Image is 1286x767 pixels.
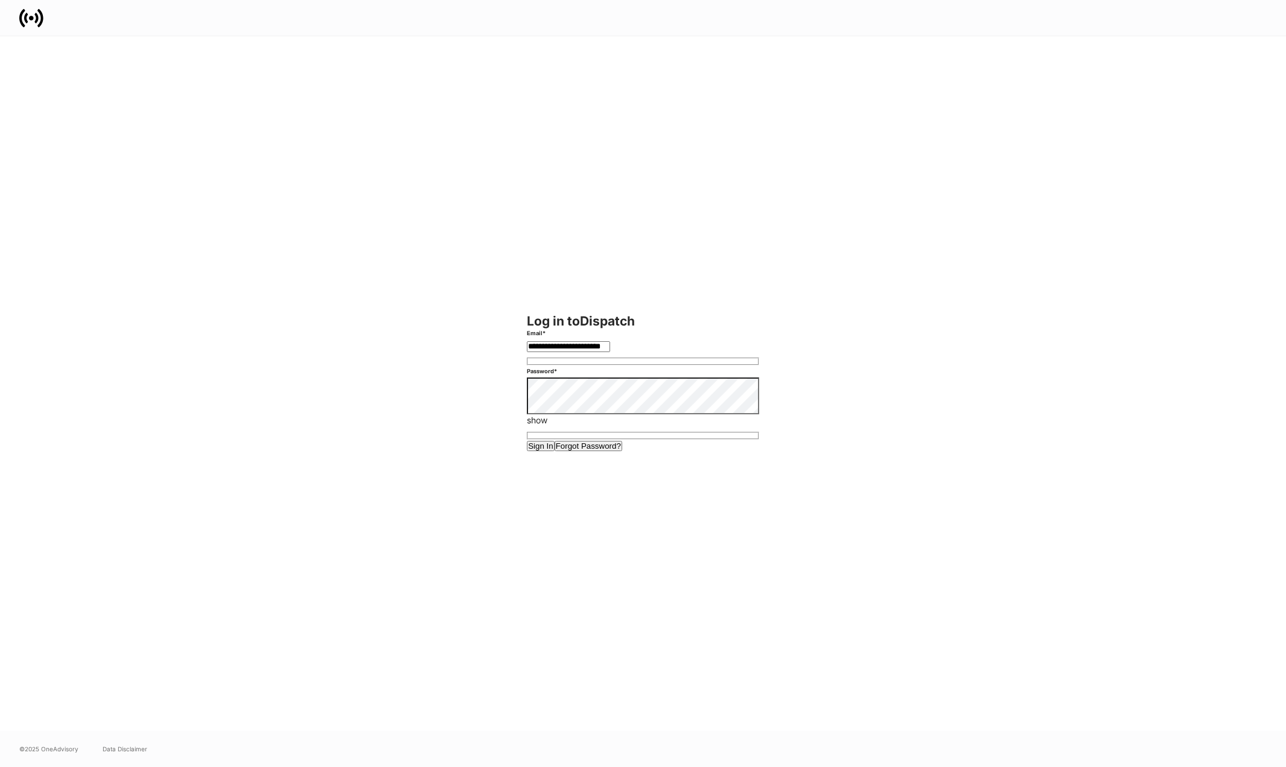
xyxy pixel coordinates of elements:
[527,414,759,426] p: show
[103,744,147,754] a: Data Disclaimer
[527,315,759,327] h2: Log in to Dispatch
[527,441,555,451] button: Sign In
[527,327,546,339] h6: Email
[19,744,78,754] span: © 2025 OneAdvisory
[555,441,622,451] button: Forgot Password?
[527,365,557,377] h6: Password
[528,442,553,450] div: Sign In
[556,442,621,450] div: Forgot Password?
